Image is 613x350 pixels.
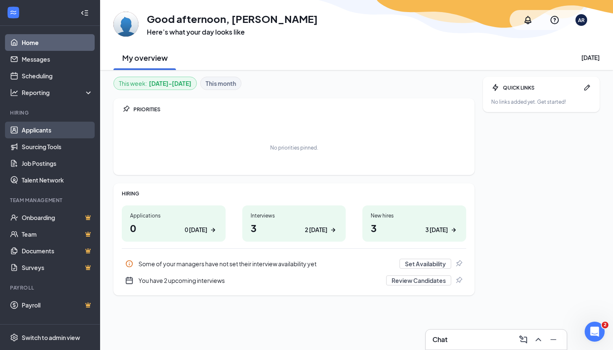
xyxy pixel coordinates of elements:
[581,53,600,62] div: [DATE]
[305,225,327,234] div: 2 [DATE]
[251,212,338,219] div: Interviews
[386,275,451,285] button: Review Candidates
[270,144,318,151] div: No priorities pinned.
[10,88,18,97] svg: Analysis
[548,335,558,345] svg: Minimize
[503,84,580,91] div: QUICK LINKS
[455,260,463,268] svg: Pin
[450,226,458,234] svg: ArrowRight
[122,272,466,289] div: You have 2 upcoming interviews
[22,297,93,313] a: PayrollCrown
[10,333,18,342] svg: Settings
[22,226,93,242] a: TeamCrown
[125,260,133,268] svg: Info
[329,226,337,234] svg: ArrowRight
[138,260,394,268] div: Some of your managers have not set their interview availability yet
[585,322,605,342] iframe: Intercom live chat
[532,333,545,346] button: ChevronUp
[371,221,458,235] h1: 3
[533,335,543,345] svg: ChevronUp
[10,284,91,291] div: Payroll
[242,205,346,242] a: Interviews32 [DATE]ArrowRight
[9,8,18,17] svg: WorkstreamLogo
[425,225,448,234] div: 3 [DATE]
[583,83,591,92] svg: Pen
[22,259,93,276] a: SurveysCrown
[149,79,191,88] b: [DATE] - [DATE]
[491,98,591,105] div: No links added yet. Get started!
[130,221,217,235] h1: 0
[80,9,89,17] svg: Collapse
[22,333,80,342] div: Switch to admin view
[147,27,318,37] h3: Here’s what your day looks like
[122,272,466,289] a: CalendarNewYou have 2 upcoming interviewsReview CandidatesPin
[22,67,93,84] a: Scheduling
[133,106,466,113] div: PRIORITIES
[518,335,528,345] svg: ComposeMessage
[209,226,217,234] svg: ArrowRight
[251,221,338,235] h1: 3
[119,79,191,88] div: This week :
[147,12,318,26] h1: Good afternoon, [PERSON_NAME]
[602,322,608,328] span: 2
[547,333,560,346] button: Minimize
[22,172,93,188] a: Talent Network
[185,225,207,234] div: 0 [DATE]
[130,212,217,219] div: Applications
[550,15,560,25] svg: QuestionInfo
[523,15,533,25] svg: Notifications
[22,209,93,226] a: OnboardingCrown
[10,197,91,204] div: Team Management
[22,242,93,259] a: DocumentsCrown
[122,205,226,242] a: Applications00 [DATE]ArrowRight
[578,17,585,24] div: AR
[122,190,466,197] div: HIRING
[138,276,381,285] div: You have 2 upcoming interviews
[371,212,458,219] div: New hires
[122,255,466,272] div: Some of your managers have not set their interview availability yet
[206,79,236,88] b: This month
[22,88,93,97] div: Reporting
[432,335,447,344] h3: Chat
[10,109,91,116] div: Hiring
[455,276,463,285] svg: Pin
[22,122,93,138] a: Applicants
[22,155,93,172] a: Job Postings
[399,259,451,269] button: Set Availability
[125,276,133,285] svg: CalendarNew
[122,52,168,63] h2: My overview
[122,105,130,113] svg: Pin
[491,83,500,92] svg: Bolt
[22,34,93,51] a: Home
[113,12,138,37] img: Angel Rosales
[22,138,93,155] a: Sourcing Tools
[122,255,466,272] a: InfoSome of your managers have not set their interview availability yetSet AvailabilityPin
[517,333,530,346] button: ComposeMessage
[22,51,93,67] a: Messages
[362,205,466,242] a: New hires33 [DATE]ArrowRight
